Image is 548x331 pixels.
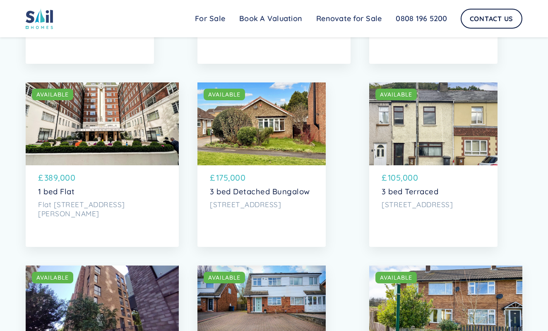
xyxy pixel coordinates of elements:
[36,90,69,99] div: AVAILABLE
[36,273,69,282] div: AVAILABLE
[389,10,454,27] a: 0808 196 5200
[382,200,485,209] p: [STREET_ADDRESS]
[26,8,53,29] img: sail home logo colored
[44,172,76,184] p: 389,000
[210,187,313,196] p: 3 bed Detached Bungalow
[382,172,387,184] p: £
[208,273,240,282] div: AVAILABLE
[38,200,166,219] p: Flat [STREET_ADDRESS][PERSON_NAME]
[216,172,246,184] p: 175,000
[188,10,232,27] a: For Sale
[380,90,412,99] div: AVAILABLE
[461,9,523,29] a: Contact Us
[369,82,498,247] a: AVAILABLE£105,0003 bed Terraced[STREET_ADDRESS]
[38,187,166,196] p: 1 bed Flat
[309,10,389,27] a: Renovate for Sale
[208,90,240,99] div: AVAILABLE
[197,82,326,247] a: AVAILABLE£175,0003 bed Detached Bungalow[STREET_ADDRESS]
[232,10,309,27] a: Book A Valuation
[382,187,485,196] p: 3 bed Terraced
[210,172,215,184] p: £
[26,82,179,247] a: AVAILABLE£389,0001 bed FlatFlat [STREET_ADDRESS][PERSON_NAME]
[388,172,418,184] p: 105,000
[38,172,43,184] p: £
[380,273,412,282] div: AVAILABLE
[210,200,313,209] p: [STREET_ADDRESS]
